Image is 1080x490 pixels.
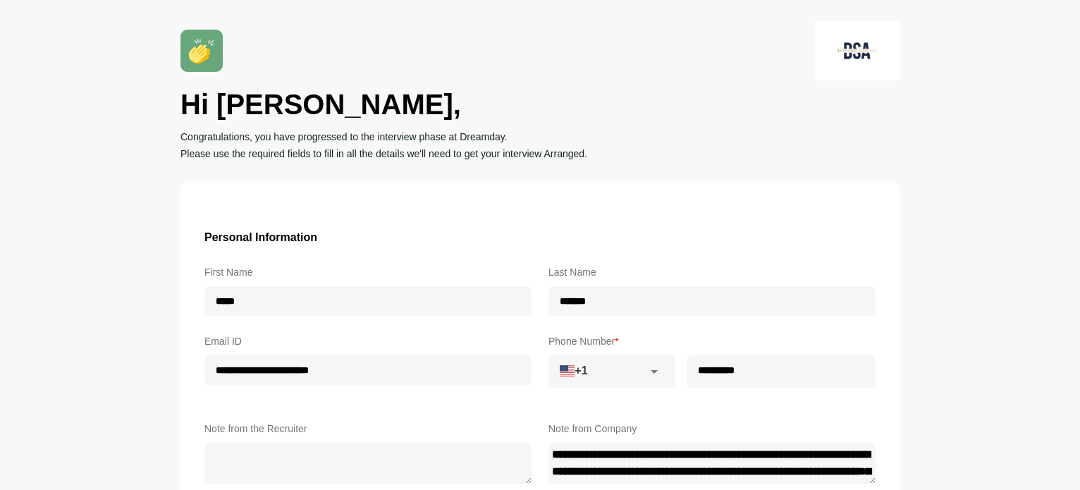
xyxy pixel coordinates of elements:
label: Last Name [548,264,876,281]
label: Note from the Recruiter [204,420,532,437]
label: Note from Company [548,420,876,437]
strong: Congratulations, you have progressed to the interview phase at Dreamday. [180,131,508,142]
h3: Personal Information [204,228,876,247]
h1: Hi [PERSON_NAME], [180,86,900,123]
p: Please use the required fields to fill in all the details we'll need to get your interview Arranged. [180,145,900,162]
label: First Name [204,264,532,281]
label: Phone Number [548,333,876,350]
img: logo [815,21,900,80]
label: Email ID [204,333,532,350]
